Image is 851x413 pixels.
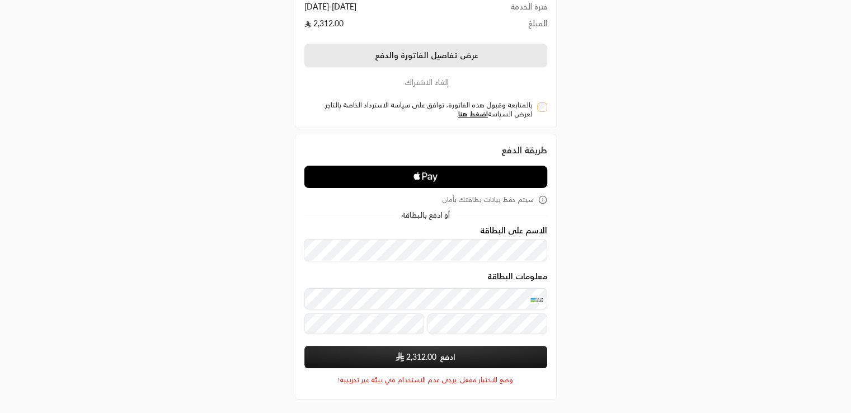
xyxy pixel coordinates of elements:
td: [DATE] - [DATE] [304,1,494,18]
span: أو ادفع بالبطاقة [401,212,450,219]
label: الاسم على البطاقة [480,226,547,235]
button: عرض تفاصيل الفاتورة والدفع [304,44,547,67]
td: 2,312.00 [304,18,494,35]
button: إلغاء الاشتراك [304,76,547,88]
a: اضغط هنا [458,110,488,118]
span: 2,312.00 [406,351,436,363]
input: تاريخ الانتهاء [304,313,424,335]
span: وضع الاختبار مفعل: يرجى عدم الاستخدام في بيئة غير تجريبية! [338,376,513,384]
td: المبلغ [494,18,547,35]
input: رمز التحقق CVC [427,313,547,335]
input: بطاقة ائتمانية [304,288,547,309]
td: فترة الخدمة [494,1,547,18]
img: SAR [396,352,404,362]
span: سيتم حفظ بيانات بطاقتك بأمان [442,195,534,204]
legend: معلومات البطاقة [304,272,547,281]
div: الاسم على البطاقة [304,226,547,261]
div: طريقة الدفع [304,143,547,157]
div: معلومات البطاقة [304,272,547,338]
label: بالمتابعة وقبول هذه الفاتورة، توافق على سياسة الاسترداد الخاصة بالتاجر. لعرض السياسة . [309,101,533,119]
button: ادفع SAR2,312.00 [304,346,547,368]
img: MADA [530,295,543,304]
